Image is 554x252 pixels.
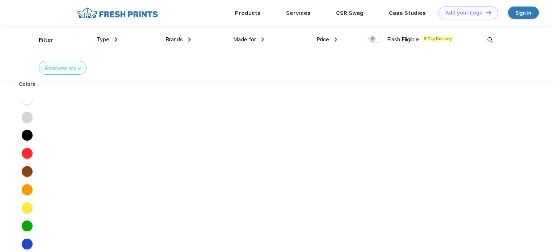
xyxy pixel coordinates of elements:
img: dropdown.png [188,37,191,42]
img: fo%20logo%202.webp [75,7,160,19]
div: Sign in [516,9,531,17]
img: dropdown.png [335,37,337,42]
img: dropdown.png [115,37,117,42]
a: Sign in [508,7,539,19]
span: Type [97,36,109,43]
img: DT [486,11,491,15]
a: CSR Swag [336,10,364,16]
a: Products [235,10,261,16]
div: Colors [13,80,41,88]
div: Accessories [45,64,76,72]
span: Made for [233,36,256,43]
div: Add your Logo [445,10,483,16]
img: desktop_search.svg [484,34,496,46]
span: 5 Day Delivery [422,36,454,42]
span: Brands [165,36,183,43]
span: Flash Eligible [387,36,419,43]
a: Services [286,10,311,16]
span: Price [316,36,329,43]
img: filter_cancel.svg [78,67,81,70]
img: dropdown.png [261,37,264,42]
div: Filter [39,36,54,44]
